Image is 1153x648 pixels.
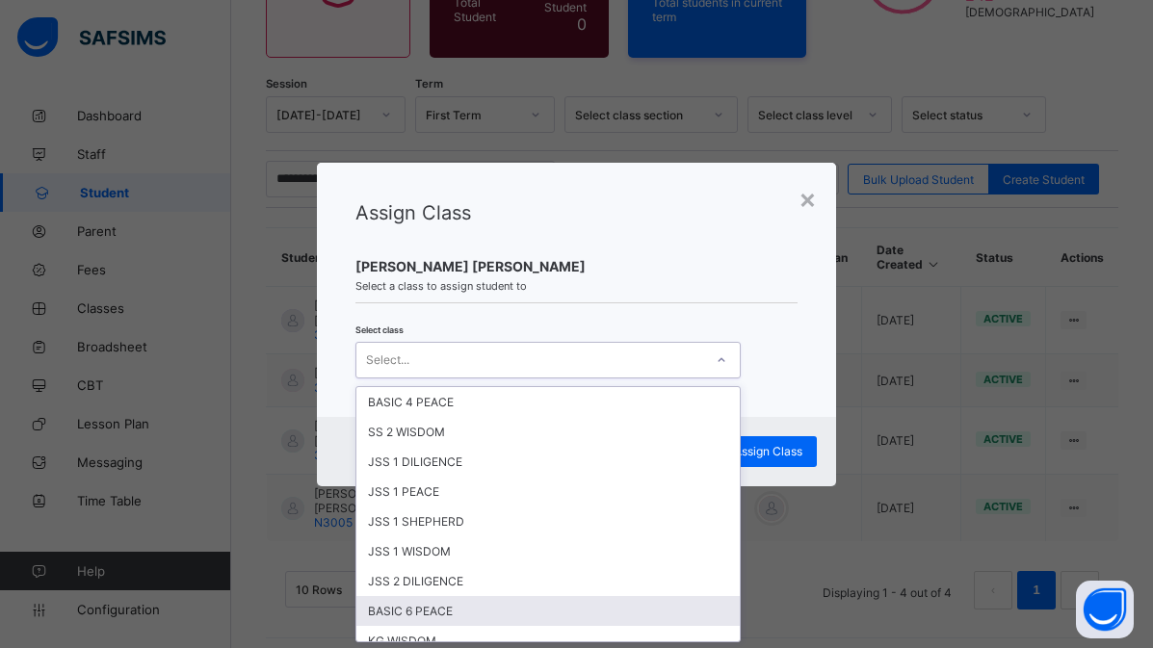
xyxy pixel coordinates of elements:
div: JSS 2 DILIGENCE [356,566,740,596]
span: Select class [355,324,404,335]
span: [PERSON_NAME] [PERSON_NAME] [355,258,798,274]
div: JSS 1 WISDOM [356,536,740,566]
span: Select a class to assign student to [355,279,798,293]
div: JSS 1 PEACE [356,477,740,506]
button: Open asap [1076,581,1134,638]
span: Assign Class [734,444,802,458]
div: Select... [366,342,409,378]
div: BASIC 4 PEACE [356,387,740,417]
div: JSS 1 SHEPHERD [356,506,740,536]
div: JSS 1 DILIGENCE [356,447,740,477]
span: Assign Class [355,201,471,224]
div: × [799,182,817,215]
div: SS 2 WISDOM [356,417,740,447]
div: BASIC 6 PEACE [356,596,740,626]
